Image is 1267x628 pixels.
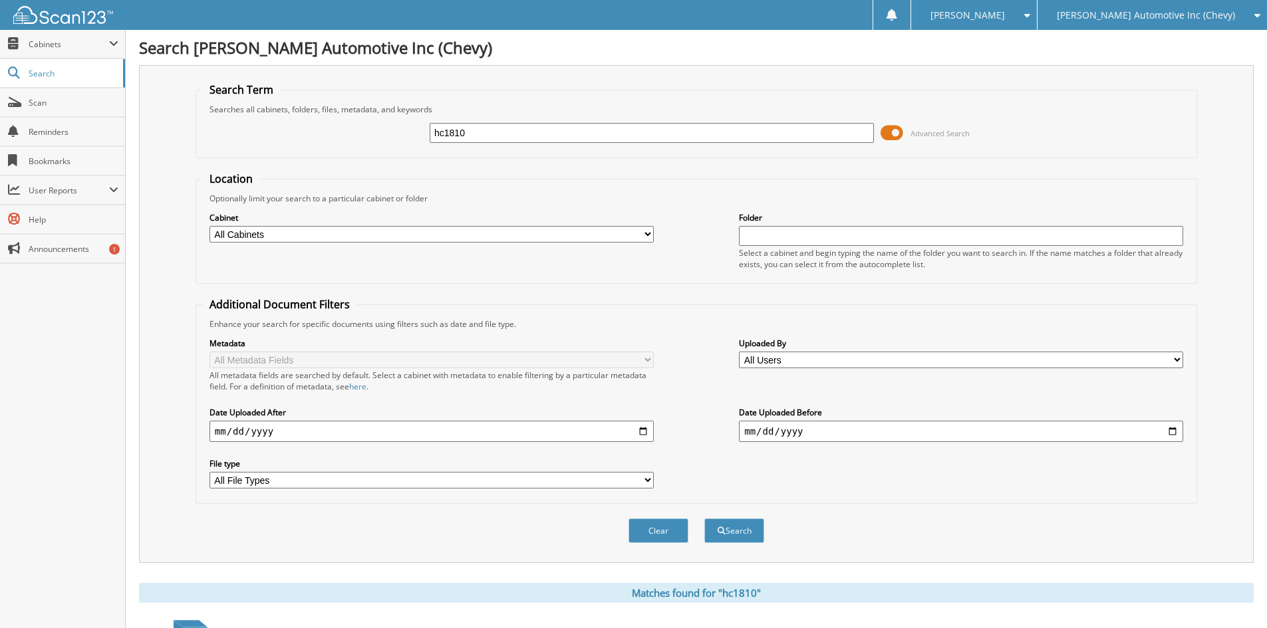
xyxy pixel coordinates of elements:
legend: Search Term [203,82,280,97]
span: Cabinets [29,39,109,50]
div: Optionally limit your search to a particular cabinet or folder [203,193,1190,204]
input: end [739,421,1183,442]
span: [PERSON_NAME] [930,11,1005,19]
label: Uploaded By [739,338,1183,349]
div: Searches all cabinets, folders, files, metadata, and keywords [203,104,1190,115]
legend: Additional Document Filters [203,297,356,312]
input: start [210,421,654,442]
h1: Search [PERSON_NAME] Automotive Inc (Chevy) [139,37,1254,58]
label: Cabinet [210,212,654,223]
span: Advanced Search [911,128,970,138]
button: Clear [629,518,688,543]
label: Folder [739,212,1183,223]
a: here [349,381,366,392]
span: Announcements [29,243,118,255]
legend: Location [203,171,259,186]
label: Date Uploaded After [210,407,654,418]
div: Select a cabinet and begin typing the name of the folder you want to search in. If the name match... [739,247,1183,270]
button: Search [704,518,764,543]
span: User Reports [29,185,109,196]
label: Date Uploaded Before [739,407,1183,418]
span: Bookmarks [29,156,118,167]
div: 1 [109,244,120,255]
span: Help [29,214,118,225]
div: Enhance your search for specific documents using filters such as date and file type. [203,318,1190,330]
span: Scan [29,97,118,108]
span: [PERSON_NAME] Automotive Inc (Chevy) [1057,11,1235,19]
img: scan123-logo-white.svg [13,6,113,24]
span: Reminders [29,126,118,138]
div: Matches found for "hc1810" [139,583,1254,603]
span: Search [29,68,116,79]
div: All metadata fields are searched by default. Select a cabinet with metadata to enable filtering b... [210,369,654,392]
label: File type [210,458,654,469]
label: Metadata [210,338,654,349]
